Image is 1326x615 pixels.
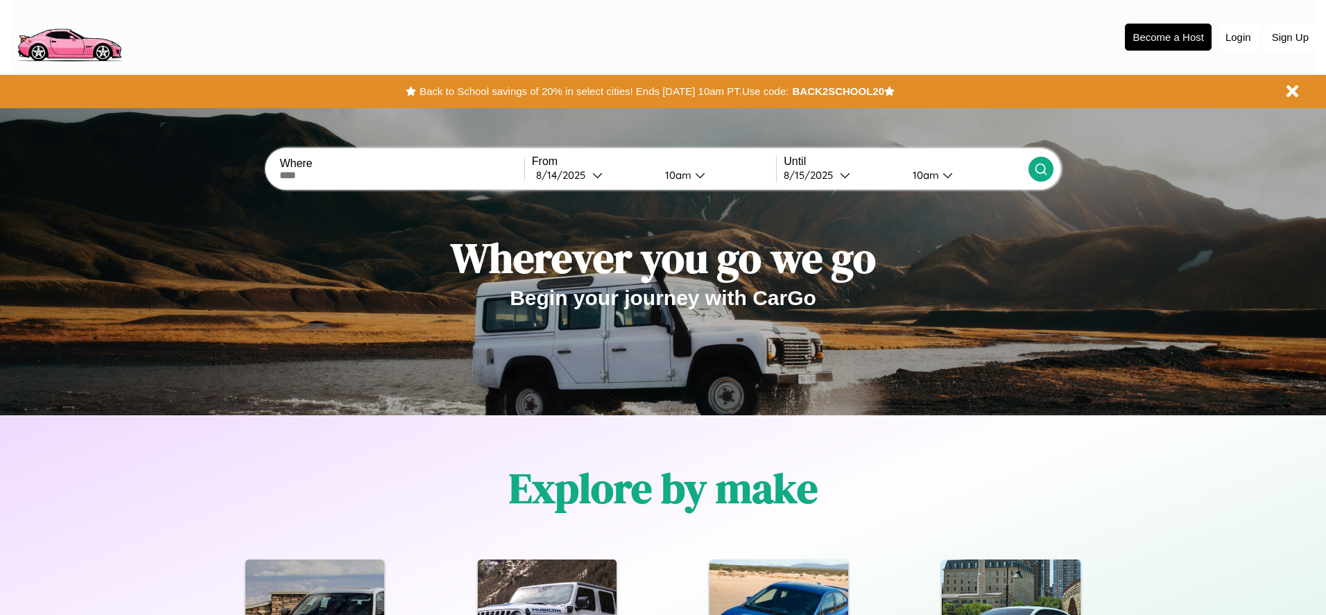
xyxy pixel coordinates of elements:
div: 10am [658,168,695,182]
button: 10am [654,168,776,182]
button: Become a Host [1125,24,1212,51]
label: Until [784,155,1028,168]
div: 8 / 15 / 2025 [784,168,840,182]
div: 10am [906,168,942,182]
label: Where [279,157,524,170]
button: Login [1219,24,1258,50]
h1: Explore by make [509,460,818,517]
button: 8/14/2025 [532,168,654,182]
label: From [532,155,776,168]
img: logo [10,7,128,65]
button: Sign Up [1265,24,1316,50]
button: Back to School savings of 20% in select cities! Ends [DATE] 10am PT.Use code: [416,82,792,101]
b: BACK2SCHOOL20 [792,85,884,97]
button: 10am [902,168,1028,182]
div: 8 / 14 / 2025 [536,168,592,182]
